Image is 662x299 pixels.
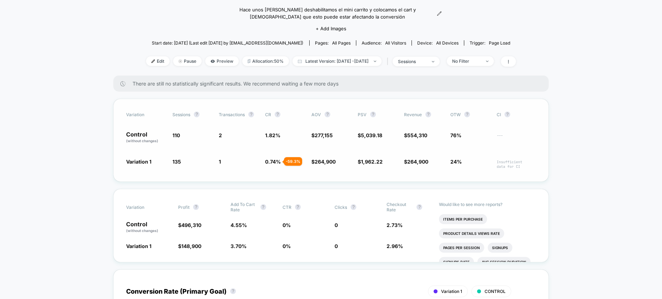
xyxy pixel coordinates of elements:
p: Would like to see more reports? [439,202,536,207]
span: Variation [126,112,165,117]
button: ? [505,112,510,117]
span: + Add Images [316,26,346,31]
li: Pages Per Session [439,243,484,253]
span: Start date: [DATE] (Last edit [DATE] by [EMAIL_ADDRESS][DOMAIN_NAME]) [152,40,303,46]
div: Pages: [315,40,351,46]
span: Transactions [219,112,245,117]
span: 1,962.22 [361,159,383,165]
span: All Visitors [385,40,406,46]
span: 0 [335,222,338,228]
span: all devices [436,40,459,46]
button: ? [275,112,280,117]
span: 2.73 % [387,222,403,228]
span: Allocation: 50% [242,56,289,66]
span: $ [404,159,428,165]
span: Revenue [404,112,422,117]
span: 110 [172,132,180,138]
span: (without changes) [126,139,158,143]
span: CTR [283,205,291,210]
span: $ [358,132,382,138]
span: AOV [311,112,321,117]
span: 148,900 [181,243,201,249]
span: 0 % [283,222,291,228]
span: 135 [172,159,181,165]
span: PSV [358,112,367,117]
span: Hace unos [PERSON_NAME] deshabilitamos el mini carrito y colocamos el cart y [DEMOGRAPHIC_DATA] q... [220,6,435,20]
button: ? [193,204,199,210]
div: Audience: [362,40,406,46]
span: Page Load [489,40,510,46]
p: Control [126,221,171,233]
span: Latest Version: [DATE] - [DATE] [293,56,382,66]
span: $ [178,222,201,228]
img: calendar [298,60,302,63]
span: 2 [219,132,222,138]
button: ? [194,112,200,117]
img: edit [151,60,155,63]
span: 24% [450,159,462,165]
span: Checkout Rate [387,202,413,212]
span: 1 [219,159,221,165]
span: --- [497,133,536,144]
span: 264,900 [315,159,336,165]
li: Signups [488,243,512,253]
span: (without changes) [126,228,158,233]
span: 0 [335,243,338,249]
span: There are still no statistically significant results. We recommend waiting a few more days [133,81,534,87]
span: CI [497,112,536,117]
button: ? [425,112,431,117]
span: 1.82 % [265,132,280,138]
span: all pages [332,40,351,46]
span: 3.70 % [231,243,247,249]
span: Pause [173,56,202,66]
img: end [179,60,182,63]
li: Items Per Purchase [439,214,487,224]
span: 277,155 [315,132,333,138]
img: end [432,61,434,62]
span: Variation 1 [126,243,151,249]
span: Sessions [172,112,190,117]
button: ? [295,204,301,210]
div: sessions [398,59,426,64]
li: Product Details Views Rate [439,228,504,238]
li: Signups Rate [439,257,474,267]
img: end [374,61,376,62]
span: 496,310 [181,222,201,228]
span: Add To Cart Rate [231,202,257,212]
span: Edit [146,56,170,66]
span: Preview [205,56,239,66]
span: CR [265,112,271,117]
img: end [486,61,488,62]
button: ? [260,204,266,210]
span: CONTROL [485,289,506,294]
span: 5,039.18 [361,132,382,138]
button: ? [370,112,376,117]
div: - 59.3 % [284,157,302,166]
span: Profit [178,205,190,210]
span: $ [404,132,427,138]
span: Variation 1 [441,289,462,294]
button: ? [325,112,330,117]
button: ? [351,204,356,210]
p: Control [126,132,165,144]
span: Variation 1 [126,159,151,165]
img: rebalance [248,59,250,63]
span: $ [178,243,201,249]
span: OTW [450,112,490,117]
div: No Filter [452,58,481,64]
span: Device: [412,40,464,46]
span: 0.74 % [265,159,281,165]
button: ? [248,112,254,117]
span: Variation [126,202,165,212]
span: Insufficient data for CI [497,160,536,169]
span: $ [311,159,336,165]
span: 4.55 % [231,222,247,228]
div: Trigger: [470,40,510,46]
li: Avg Session Duration [477,257,531,267]
button: ? [464,112,470,117]
span: Clicks [335,205,347,210]
span: | [385,56,393,67]
span: 76% [450,132,461,138]
span: 554,310 [407,132,427,138]
span: $ [311,132,333,138]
